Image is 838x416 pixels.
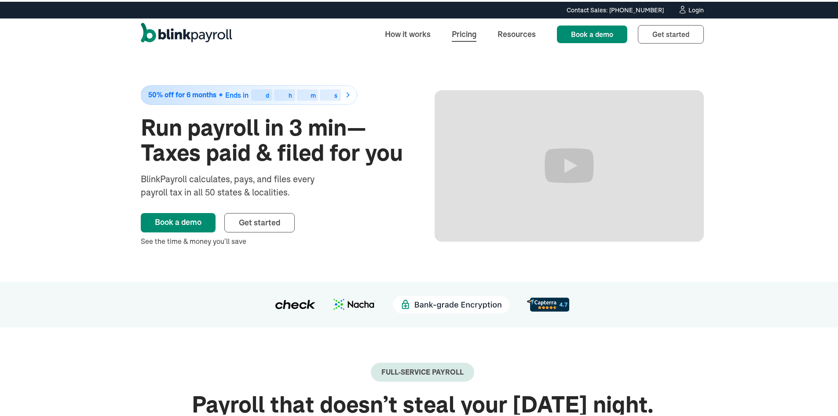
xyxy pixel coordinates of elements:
[567,4,664,13] div: Contact Sales: [PHONE_NUMBER]
[239,216,280,226] span: Get started
[141,234,410,245] div: See the time & money you’ll save
[557,24,627,41] a: Book a demo
[141,21,232,44] a: home
[381,366,464,375] div: Full-Service payroll
[289,91,292,97] div: h
[435,88,704,240] iframe: Run Payroll in 3 min with BlinkPayroll
[334,91,337,97] div: s
[141,211,216,231] a: Book a demo
[652,28,689,37] span: Get started
[224,211,295,231] a: Get started
[141,390,704,416] h2: Payroll that doesn’t steal your [DATE] night.
[638,23,704,42] a: Get started
[266,91,269,97] div: d
[678,4,704,13] a: Login
[141,114,410,164] h1: Run payroll in 3 min—Taxes paid & filed for you
[688,5,704,11] div: Login
[311,91,316,97] div: m
[225,89,249,98] span: Ends in
[148,89,216,97] span: 50% off for 6 months
[141,171,338,197] div: BlinkPayroll calculates, pays, and files every payroll tax in all 50 states & localities.
[571,28,613,37] span: Book a demo
[490,23,543,42] a: Resources
[527,296,569,309] img: d56c0860-961d-46a8-819e-eda1494028f8.svg
[378,23,438,42] a: How it works
[141,84,410,103] a: 50% off for 6 monthsEnds indhms
[445,23,483,42] a: Pricing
